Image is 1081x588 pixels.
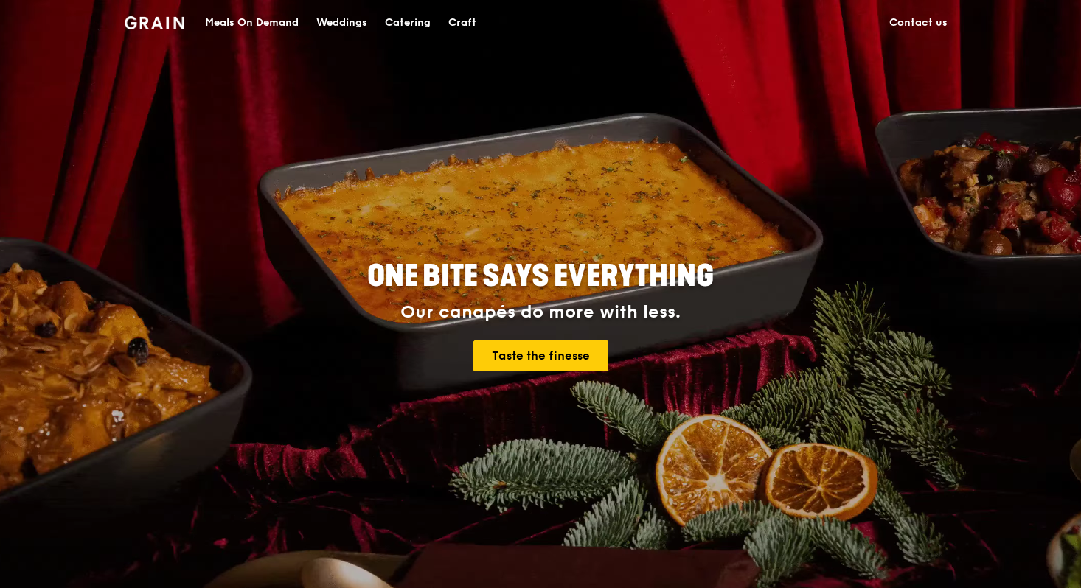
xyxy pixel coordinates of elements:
div: Catering [385,1,431,45]
a: Weddings [307,1,376,45]
div: Weddings [316,1,367,45]
img: Grain [125,16,184,29]
div: Our canapés do more with less. [275,302,806,323]
a: Craft [439,1,485,45]
a: Contact us [880,1,956,45]
div: Meals On Demand [205,1,299,45]
a: Taste the finesse [473,340,608,371]
span: ONE BITE SAYS EVERYTHING [367,259,714,294]
div: Craft [448,1,476,45]
a: Catering [376,1,439,45]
